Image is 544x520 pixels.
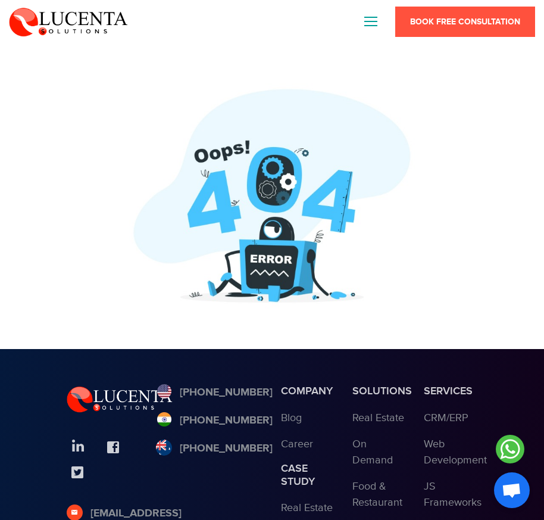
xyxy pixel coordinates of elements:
h3: Solutions [352,385,406,398]
a: Web Development [424,438,487,466]
a: Book Free Consultation [395,7,535,37]
a: CRM/ERP [424,412,468,424]
a: Career [281,438,313,450]
a: Food & Restaurant [352,480,402,509]
h3: Company [281,385,334,398]
img: Lucenta Solutions [67,385,173,412]
a: [PHONE_NUMBER] [156,441,273,457]
a: JS Frameworks [424,480,482,509]
a: Blog [281,412,302,424]
a: Real Estate [352,412,404,424]
a: [PHONE_NUMBER] [156,385,273,401]
h3: Case study [281,462,334,488]
a: On Demand [352,438,393,466]
a: Real Estate [281,502,333,514]
div: Open chat [494,472,530,508]
img: Lucenta Solutions [9,6,128,37]
a: [PHONE_NUMBER] [156,413,273,429]
h3: services [424,385,477,398]
span: Book Free Consultation [410,17,520,27]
